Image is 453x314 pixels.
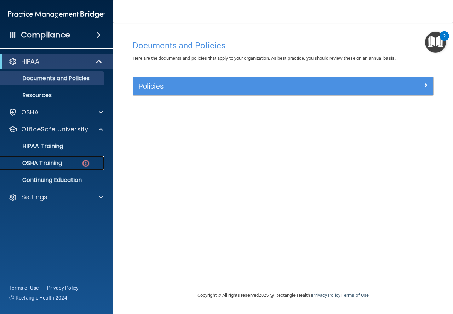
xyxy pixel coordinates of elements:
a: Settings [8,193,103,201]
a: Policies [138,81,428,92]
p: OSHA Training [5,160,62,167]
h4: Documents and Policies [133,41,434,50]
a: OfficeSafe University [8,125,103,134]
button: Open Resource Center, 2 new notifications [425,32,446,53]
img: danger-circle.6113f641.png [81,159,90,168]
img: PMB logo [8,7,105,22]
p: Settings [21,193,47,201]
div: 2 [443,36,446,45]
a: Privacy Policy [312,292,340,298]
p: OfficeSafe University [21,125,88,134]
h5: Policies [138,82,353,90]
p: OSHA [21,108,39,117]
a: Privacy Policy [47,284,79,291]
p: HIPAA [21,57,39,66]
p: HIPAA Training [5,143,63,150]
h4: Compliance [21,30,70,40]
p: Continuing Education [5,177,101,184]
span: Ⓒ Rectangle Health 2024 [9,294,67,301]
a: Terms of Use [9,284,39,291]
div: Copyright © All rights reserved 2025 @ Rectangle Health | | [154,284,412,307]
p: Documents and Policies [5,75,101,82]
span: Here are the documents and policies that apply to your organization. As best practice, you should... [133,55,396,61]
p: Resources [5,92,101,99]
a: OSHA [8,108,103,117]
a: Terms of Use [342,292,369,298]
a: HIPAA [8,57,103,66]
